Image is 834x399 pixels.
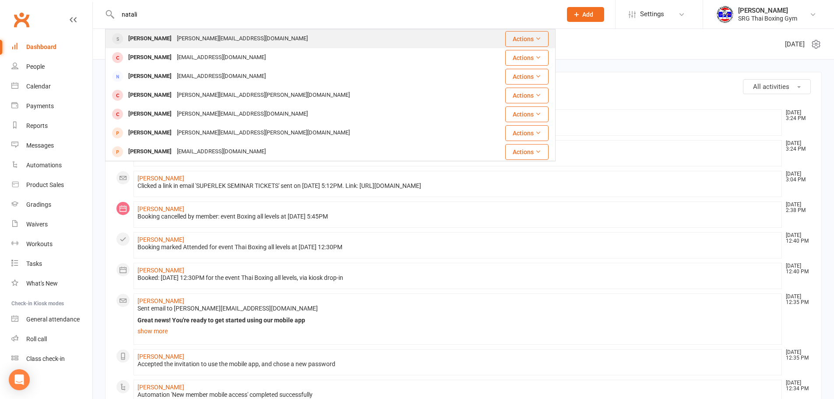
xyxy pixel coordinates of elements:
[26,240,53,247] div: Workouts
[785,39,805,49] span: [DATE]
[781,380,810,392] time: [DATE] 12:34 PM
[174,145,268,158] div: [EMAIL_ADDRESS][DOMAIN_NAME]
[781,233,810,244] time: [DATE] 12:40 PM
[505,69,549,85] button: Actions
[26,122,48,129] div: Reports
[137,175,184,182] a: [PERSON_NAME]
[26,316,80,323] div: General attendance
[505,31,549,47] button: Actions
[26,83,51,90] div: Calendar
[11,136,92,155] a: Messages
[174,70,268,83] div: [EMAIL_ADDRESS][DOMAIN_NAME]
[26,43,56,50] div: Dashboard
[743,79,811,94] button: All activities
[26,260,42,267] div: Tasks
[11,310,92,329] a: General attendance kiosk mode
[137,353,184,360] a: [PERSON_NAME]
[137,182,778,190] div: Clicked a link in email 'SUPERLEK SEMINAR TICKETS' sent on [DATE] 5:12PM. Link: [URL][DOMAIN_NAME]
[174,127,352,139] div: [PERSON_NAME][EMAIL_ADDRESS][PERSON_NAME][DOMAIN_NAME]
[137,325,778,337] a: show more
[174,32,310,45] div: [PERSON_NAME][EMAIL_ADDRESS][DOMAIN_NAME]
[26,63,45,70] div: People
[11,329,92,349] a: Roll call
[640,4,664,24] span: Settings
[505,125,549,141] button: Actions
[11,175,92,195] a: Product Sales
[781,294,810,305] time: [DATE] 12:35 PM
[11,37,92,57] a: Dashboard
[738,7,797,14] div: [PERSON_NAME]
[174,51,268,64] div: [EMAIL_ADDRESS][DOMAIN_NAME]
[26,142,54,149] div: Messages
[126,89,174,102] div: [PERSON_NAME]
[11,9,32,31] a: Clubworx
[137,244,778,251] div: Booking marked Attended for event Thai Boxing all levels at [DATE] 12:30PM
[738,14,797,22] div: SRG Thai Boxing Gym
[11,274,92,293] a: What's New
[26,280,58,287] div: What's New
[137,305,318,312] span: Sent email to [PERSON_NAME][EMAIL_ADDRESS][DOMAIN_NAME]
[781,171,810,183] time: [DATE] 3:04 PM
[174,89,352,102] div: [PERSON_NAME][EMAIL_ADDRESS][PERSON_NAME][DOMAIN_NAME]
[126,70,174,83] div: [PERSON_NAME]
[11,234,92,254] a: Workouts
[126,127,174,139] div: [PERSON_NAME]
[11,96,92,116] a: Payments
[126,51,174,64] div: [PERSON_NAME]
[137,391,778,399] div: Automation 'New member mobile access' completed successfully
[137,274,778,282] div: Booked: [DATE] 12:30PM for the event Thai Boxing all levels, via kiosk drop-in
[137,205,184,212] a: [PERSON_NAME]
[716,6,734,23] img: thumb_image1718682644.png
[11,57,92,77] a: People
[26,201,51,208] div: Gradings
[781,263,810,275] time: [DATE] 12:40 PM
[26,221,48,228] div: Waivers
[137,213,778,220] div: Booking cancelled by member: event Boxing all levels at [DATE] 5:45PM
[137,267,184,274] a: [PERSON_NAME]
[126,32,174,45] div: [PERSON_NAME]
[11,215,92,234] a: Waivers
[9,369,30,390] div: Open Intercom Messenger
[26,335,47,343] div: Roll call
[126,145,174,158] div: [PERSON_NAME]
[781,141,810,152] time: [DATE] 3:24 PM
[137,384,184,391] a: [PERSON_NAME]
[11,254,92,274] a: Tasks
[26,162,62,169] div: Automations
[753,83,789,91] span: All activities
[26,181,64,188] div: Product Sales
[137,317,778,324] div: Great news! You're ready to get started using our mobile app
[137,297,184,304] a: [PERSON_NAME]
[11,155,92,175] a: Automations
[115,8,556,21] input: Search...
[505,144,549,160] button: Actions
[26,102,54,109] div: Payments
[137,236,184,243] a: [PERSON_NAME]
[781,350,810,361] time: [DATE] 12:35 PM
[26,355,65,362] div: Class check-in
[781,110,810,121] time: [DATE] 3:24 PM
[11,116,92,136] a: Reports
[582,11,593,18] span: Add
[505,106,549,122] button: Actions
[11,195,92,215] a: Gradings
[567,7,604,22] button: Add
[505,50,549,66] button: Actions
[11,349,92,369] a: Class kiosk mode
[505,88,549,103] button: Actions
[781,202,810,213] time: [DATE] 2:38 PM
[174,108,310,120] div: [PERSON_NAME][EMAIL_ADDRESS][DOMAIN_NAME]
[11,77,92,96] a: Calendar
[137,360,778,368] div: Accepted the invitation to use the mobile app, and chose a new password
[126,108,174,120] div: [PERSON_NAME]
